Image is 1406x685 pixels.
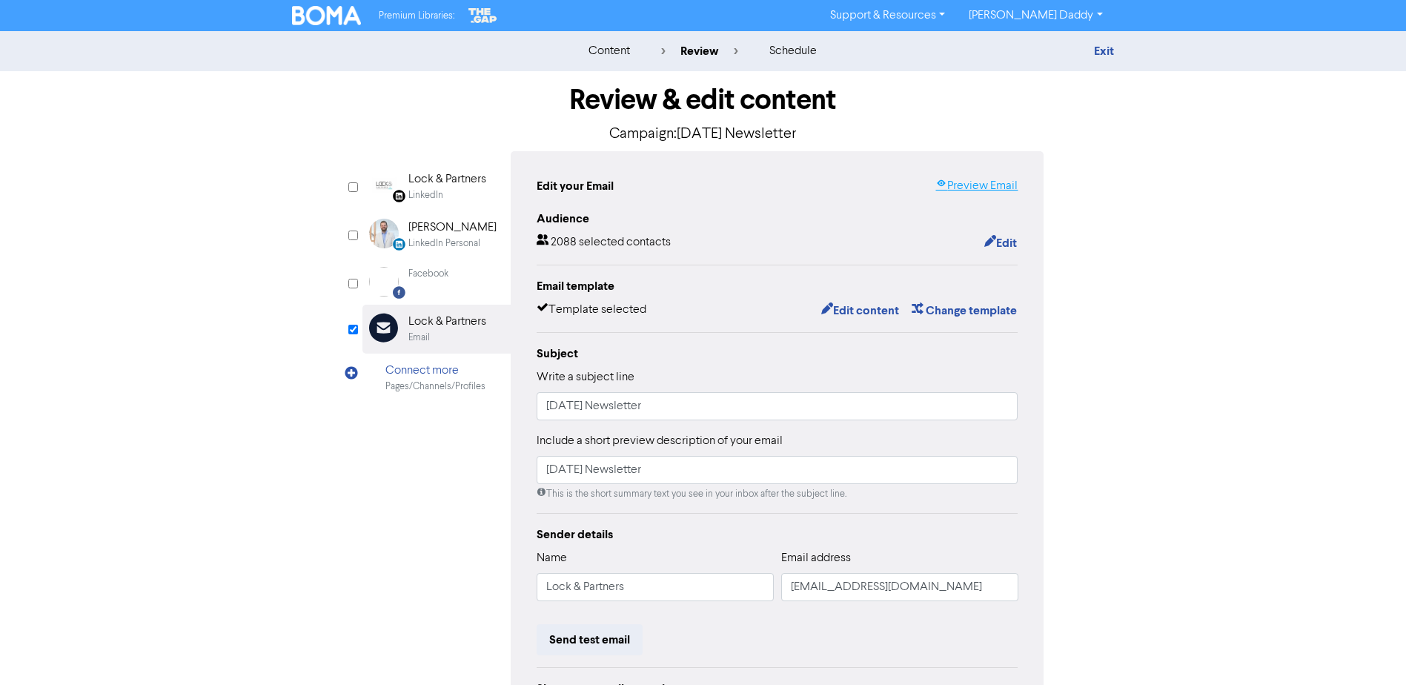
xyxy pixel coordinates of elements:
div: Facebook Facebook [362,259,511,305]
button: Edit content [820,301,900,320]
label: Include a short preview description of your email [537,432,783,450]
div: Edit your Email [537,177,614,195]
p: Campaign: [DATE] Newsletter [362,123,1044,145]
a: Preview Email [935,177,1018,195]
div: Sender details [537,526,1018,543]
div: This is the short summary text you see in your inbox after the subject line. [537,487,1018,501]
div: Email template [537,277,1018,295]
div: Email [408,331,430,345]
div: LinkedIn Personal [408,236,480,251]
h1: Review & edit content [362,83,1044,117]
label: Write a subject line [537,368,634,386]
div: 2088 selected contacts [537,234,671,253]
button: Change template [911,301,1018,320]
a: [PERSON_NAME] Daddy [957,4,1114,27]
img: The Gap [466,6,499,25]
div: Lock & Partners [408,313,486,331]
div: Facebook [408,267,448,281]
div: Connect morePages/Channels/Profiles [362,354,511,402]
div: Audience [537,210,1018,228]
button: Edit [984,234,1018,253]
img: Linkedin [369,171,399,200]
iframe: Chat Widget [1332,614,1406,685]
div: content [588,42,630,60]
label: Name [537,549,567,567]
div: [PERSON_NAME] [408,219,497,236]
div: review [661,42,738,60]
div: Lock & PartnersEmail [362,305,511,353]
a: Exit [1094,44,1114,59]
div: LinkedinPersonal [PERSON_NAME]LinkedIn Personal [362,211,511,259]
label: Email address [781,549,851,567]
div: Pages/Channels/Profiles [385,380,485,394]
a: Support & Resources [818,4,957,27]
div: Subject [537,345,1018,363]
button: Send test email [537,624,643,655]
img: BOMA Logo [292,6,362,25]
div: LinkedIn [408,188,443,202]
span: Premium Libraries: [379,11,454,21]
div: Template selected [537,301,646,320]
div: Lock & Partners [408,171,486,188]
div: Linkedin Lock & PartnersLinkedIn [362,162,511,211]
img: LinkedinPersonal [369,219,399,248]
div: Connect more [385,362,485,380]
div: schedule [769,42,817,60]
img: Facebook [369,267,399,297]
